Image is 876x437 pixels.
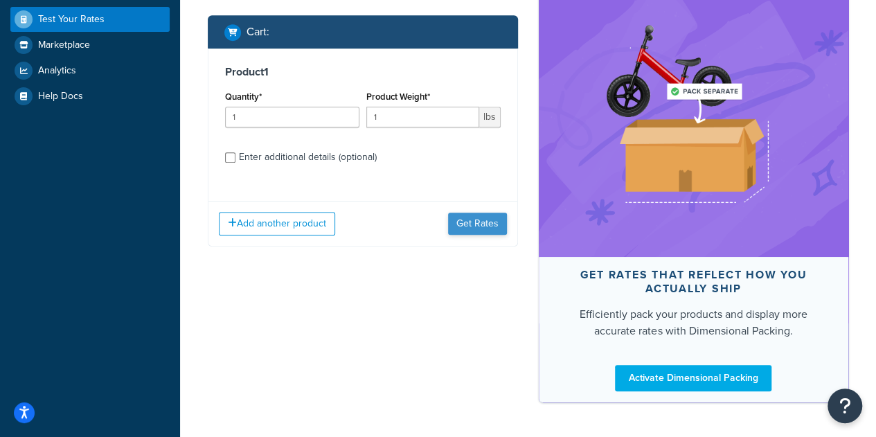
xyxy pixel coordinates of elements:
[38,14,105,26] span: Test Your Rates
[572,268,816,296] div: Get rates that reflect how you actually ship
[10,84,170,109] a: Help Docs
[225,65,501,79] h3: Product 1
[38,39,90,51] span: Marketplace
[225,91,262,102] label: Quantity*
[366,107,479,127] input: 0.00
[239,148,377,167] div: Enter additional details (optional)
[38,65,76,77] span: Analytics
[38,91,83,102] span: Help Docs
[10,58,170,83] a: Analytics
[479,107,501,127] span: lbs
[10,33,170,57] a: Marketplace
[828,389,862,423] button: Open Resource Center
[225,152,235,163] input: Enter additional details (optional)
[219,212,335,235] button: Add another product
[225,107,359,127] input: 0
[247,26,269,38] h2: Cart :
[366,91,430,102] label: Product Weight*
[10,7,170,32] a: Test Your Rates
[615,365,771,391] a: Activate Dimensional Packing
[448,213,507,235] button: Get Rates
[572,306,816,339] div: Efficiently pack your products and display more accurate rates with Dimensional Packing.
